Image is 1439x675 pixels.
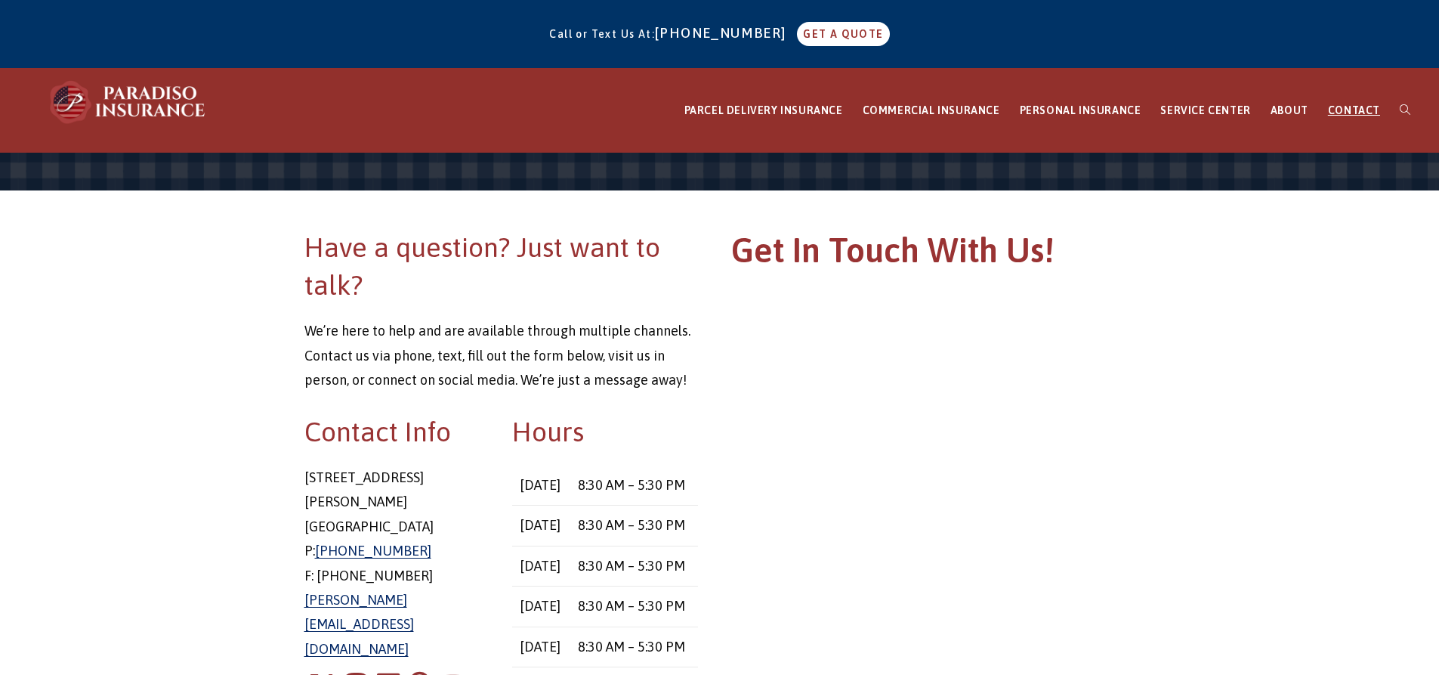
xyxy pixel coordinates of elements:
a: [PHONE_NUMBER] [315,543,431,559]
a: SERVICE CENTER [1150,69,1260,153]
span: PERSONAL INSURANCE [1020,104,1141,116]
img: Paradiso Insurance [45,79,212,125]
a: PARCEL DELIVERY INSURANCE [675,69,853,153]
td: [DATE] [512,546,570,586]
a: [PHONE_NUMBER] [655,25,794,41]
a: [PERSON_NAME][EMAIL_ADDRESS][DOMAIN_NAME] [304,592,414,657]
time: 8:30 AM – 5:30 PM [578,517,685,533]
p: [STREET_ADDRESS] [PERSON_NAME][GEOGRAPHIC_DATA] P: F: [PHONE_NUMBER] [304,466,490,661]
time: 8:30 AM – 5:30 PM [578,598,685,614]
p: We’re here to help and are available through multiple channels. Contact us via phone, text, fill ... [304,319,699,392]
time: 8:30 AM – 5:30 PM [578,639,685,655]
a: COMMERCIAL INSURANCE [853,69,1010,153]
h2: Hours [512,413,698,451]
a: PERSONAL INSURANCE [1010,69,1151,153]
h2: Contact Info [304,413,490,451]
td: [DATE] [512,587,570,627]
span: Call or Text Us At: [549,28,655,40]
time: 8:30 AM – 5:30 PM [578,558,685,574]
td: [DATE] [512,466,570,506]
a: GET A QUOTE [797,22,889,46]
a: CONTACT [1318,69,1390,153]
a: ABOUT [1261,69,1318,153]
span: PARCEL DELIVERY INSURANCE [684,104,843,116]
span: SERVICE CENTER [1160,104,1250,116]
span: ABOUT [1271,104,1308,116]
td: [DATE] [512,506,570,546]
span: CONTACT [1328,104,1380,116]
span: COMMERCIAL INSURANCE [863,104,1000,116]
h2: Have a question? Just want to talk? [304,228,699,305]
td: [DATE] [512,627,570,667]
time: 8:30 AM – 5:30 PM [578,477,685,493]
h1: Get In Touch With Us! [731,228,1126,280]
